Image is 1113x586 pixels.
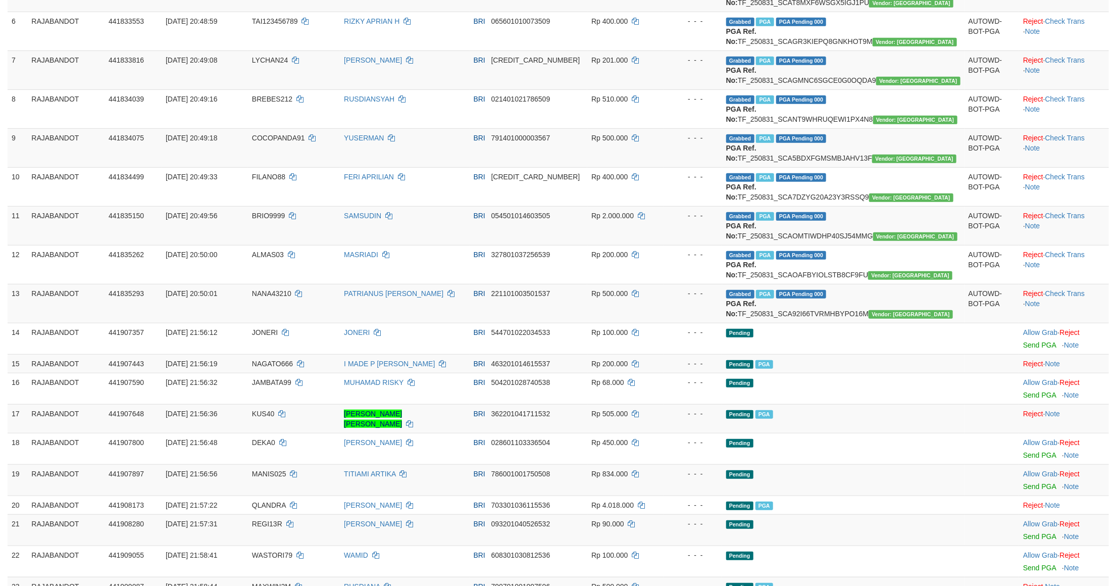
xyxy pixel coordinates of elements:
[344,501,402,509] a: [PERSON_NAME]
[1023,251,1043,259] a: Reject
[252,251,284,259] span: ALMAS03
[755,360,773,369] span: Marked by adkmelisa
[668,437,718,448] div: - - -
[166,360,217,368] span: [DATE] 21:56:19
[491,378,550,386] span: Copy 504201028740538 to clipboard
[1025,261,1040,269] a: Note
[668,519,718,529] div: - - -
[252,501,286,509] span: QLANDRA
[474,501,485,509] span: BRI
[591,56,628,64] span: Rp 201.000
[726,183,756,201] b: PGA Ref. No:
[1019,245,1109,284] td: · ·
[1025,105,1040,113] a: Note
[1023,56,1043,64] a: Reject
[726,470,753,479] span: Pending
[8,323,27,354] td: 14
[1025,66,1040,74] a: Note
[591,17,628,25] span: Rp 400.000
[722,206,965,245] td: TF_250831_SCAOMTIWDHP40SJ54MMG
[965,206,1019,245] td: AUTOWD-BOT-PGA
[726,290,754,299] span: Grabbed
[1023,341,1056,349] a: Send PGA
[776,173,827,182] span: PGA Pending
[722,128,965,167] td: TF_250831_SCA5BDXFGMSMBJAHV13F
[1023,173,1043,181] a: Reject
[109,520,144,528] span: 441908280
[776,290,827,299] span: PGA Pending
[166,410,217,418] span: [DATE] 21:56:36
[1019,284,1109,323] td: · ·
[1045,134,1085,142] a: Check Trans
[27,89,105,128] td: RAJABANDOT
[1064,451,1079,459] a: Note
[776,212,827,221] span: PGA Pending
[1045,360,1060,368] a: Note
[27,245,105,284] td: RAJABANDOT
[668,288,718,299] div: - - -
[726,105,756,123] b: PGA Ref. No:
[726,173,754,182] span: Grabbed
[491,328,550,336] span: Copy 544701022034533 to clipboard
[868,271,952,280] span: Vendor URL: https://secure10.1velocity.biz
[27,167,105,206] td: RAJABANDOT
[1064,341,1079,349] a: Note
[166,17,217,25] span: [DATE] 20:48:59
[27,51,105,89] td: RAJABANDOT
[491,251,550,259] span: Copy 327801037256539 to clipboard
[344,328,370,336] a: JONERI
[726,261,756,279] b: PGA Ref. No:
[474,360,485,368] span: BRI
[344,438,402,447] a: [PERSON_NAME]
[474,95,485,103] span: BRI
[27,496,105,514] td: RAJABANDOT
[252,328,278,336] span: JONERI
[1019,12,1109,51] td: · ·
[109,289,144,298] span: 441835293
[491,56,580,64] span: Copy 349001067943538 to clipboard
[1023,482,1056,491] a: Send PGA
[1023,134,1043,142] a: Reject
[872,155,956,163] span: Vendor URL: https://secure10.1velocity.biz
[474,17,485,25] span: BRI
[491,95,550,103] span: Copy 021401021786509 to clipboard
[668,211,718,221] div: - - -
[344,212,381,220] a: SAMSUDIN
[344,520,402,528] a: [PERSON_NAME]
[591,470,628,478] span: Rp 834.000
[756,173,774,182] span: Marked by adkmelisa
[668,469,718,479] div: - - -
[474,212,485,220] span: BRI
[27,404,105,433] td: RAJABANDOT
[8,373,27,404] td: 16
[726,251,754,260] span: Grabbed
[8,167,27,206] td: 10
[726,222,756,240] b: PGA Ref. No:
[109,438,144,447] span: 441907800
[1023,410,1043,418] a: Reject
[1045,17,1085,25] a: Check Trans
[109,56,144,64] span: 441833816
[166,520,217,528] span: [DATE] 21:57:31
[1064,564,1079,572] a: Note
[474,173,485,181] span: BRI
[252,95,292,103] span: BREBES212
[109,378,144,386] span: 441907590
[1023,438,1057,447] a: Allow Grab
[668,94,718,104] div: - - -
[166,134,217,142] span: [DATE] 20:49:18
[1045,410,1060,418] a: Note
[726,57,754,65] span: Grabbed
[726,212,754,221] span: Grabbed
[965,167,1019,206] td: AUTOWD-BOT-PGA
[873,116,957,124] span: Vendor URL: https://secure10.1velocity.biz
[166,251,217,259] span: [DATE] 20:50:00
[474,328,485,336] span: BRI
[1023,470,1057,478] a: Allow Grab
[756,251,774,260] span: Marked by adkmelisa
[166,438,217,447] span: [DATE] 21:56:48
[474,56,485,64] span: BRI
[873,232,957,241] span: Vendor URL: https://secure10.1velocity.biz
[474,470,485,478] span: BRI
[591,289,628,298] span: Rp 500.000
